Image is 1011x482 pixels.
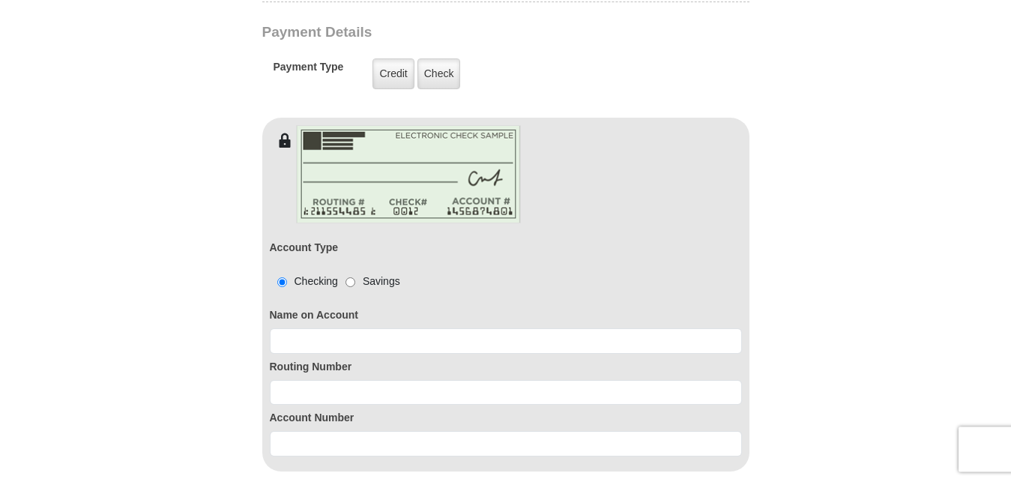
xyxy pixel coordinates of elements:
[417,58,461,89] label: Check
[270,359,742,375] label: Routing Number
[270,240,339,256] label: Account Type
[270,307,742,323] label: Name on Account
[274,61,344,81] h5: Payment Type
[262,24,645,41] h3: Payment Details
[270,274,400,289] div: Checking Savings
[296,125,521,223] img: check-en.png
[372,58,414,89] label: Credit
[270,410,742,426] label: Account Number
